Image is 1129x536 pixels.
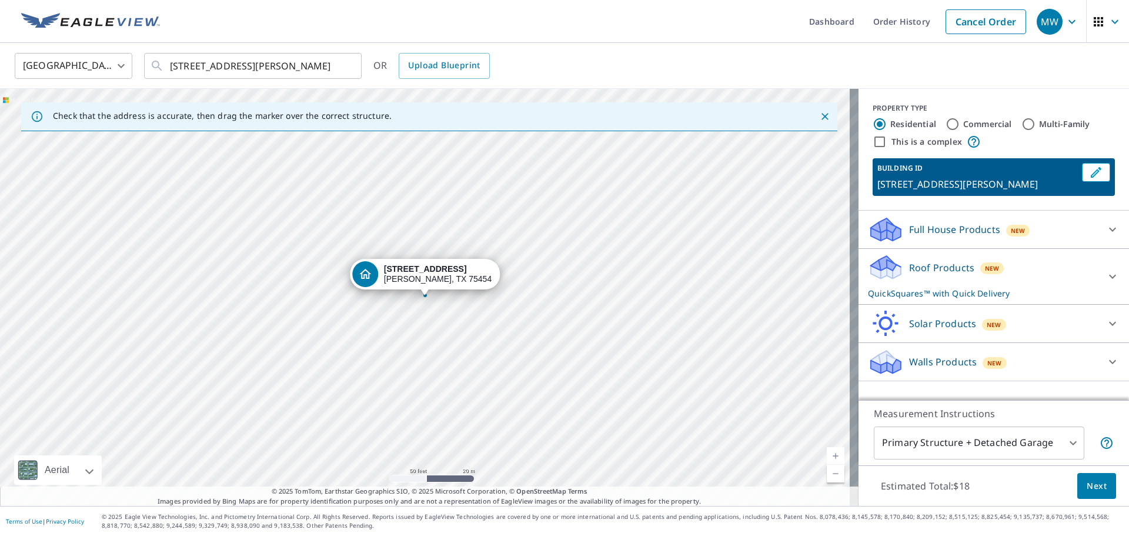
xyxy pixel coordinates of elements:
[817,109,833,124] button: Close
[384,264,467,274] strong: [STREET_ADDRESS]
[384,264,492,284] div: [PERSON_NAME], TX 75454
[909,261,974,275] p: Roof Products
[874,407,1114,421] p: Measurement Instructions
[1100,436,1114,450] span: Your report will include the primary structure and a detached garage if one exists.
[987,358,1002,368] span: New
[170,49,338,82] input: Search by address or latitude-longitude
[877,177,1077,191] p: [STREET_ADDRESS][PERSON_NAME]
[399,53,489,79] a: Upload Blueprint
[15,49,132,82] div: [GEOGRAPHIC_DATA]
[1039,118,1090,130] label: Multi-Family
[1037,9,1063,35] div: MW
[873,103,1115,114] div: PROPERTY TYPE
[827,447,844,465] a: Current Level 19, Zoom In
[1011,226,1026,235] span: New
[946,9,1026,34] a: Cancel Order
[272,487,587,497] span: © 2025 TomTom, Earthstar Geographics SIO, © 2025 Microsoft Corporation, ©
[373,53,490,79] div: OR
[909,222,1000,237] p: Full House Products
[46,517,84,525] a: Privacy Policy
[568,487,587,495] a: Terms
[21,13,160,31] img: EV Logo
[871,473,979,499] p: Estimated Total: $18
[1082,163,1110,182] button: Edit building 1
[6,517,42,525] a: Terms of Use
[516,487,566,495] a: OpenStreetMap
[53,111,392,121] p: Check that the address is accurate, then drag the marker over the correct structure.
[963,118,1012,130] label: Commercial
[41,455,73,485] div: Aerial
[877,163,923,173] p: BUILDING ID
[987,320,1001,329] span: New
[890,118,936,130] label: Residential
[827,465,844,482] a: Current Level 19, Zoom Out
[985,264,1000,273] span: New
[909,317,976,331] p: Solar Products
[6,518,84,525] p: |
[1077,473,1116,500] button: Next
[1087,479,1107,494] span: Next
[868,348,1120,376] div: Walls ProductsNew
[868,287,1098,299] p: QuickSquares™ with Quick Delivery
[891,136,962,148] label: This is a complex
[868,254,1120,299] div: Roof ProductsNewQuickSquares™ with Quick Delivery
[102,512,1123,530] p: © 2025 Eagle View Technologies, Inc. and Pictometry International Corp. All Rights Reserved. Repo...
[408,58,480,73] span: Upload Blueprint
[14,455,102,485] div: Aerial
[909,355,977,369] p: Walls Products
[350,259,500,295] div: Dropped pin, building 1, Residential property, 2909 County Road 413 Melissa, TX 75454
[874,427,1084,460] div: Primary Structure + Detached Garage
[868,309,1120,338] div: Solar ProductsNew
[868,215,1120,244] div: Full House ProductsNew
